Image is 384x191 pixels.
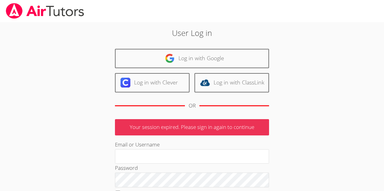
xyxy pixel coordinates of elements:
[189,101,196,110] div: OR
[121,78,130,88] img: clever-logo-6eab21bc6e7a338710f1a6ff85c0baf02591cd810cc4098c63d3a4b26e2feb20.svg
[115,164,138,171] label: Password
[165,53,175,63] img: google-logo-50288ca7cdecda66e5e0955fdab243c47b7ad437acaf1139b6f446037453330a.svg
[194,73,269,92] a: Log in with ClassLink
[115,141,160,148] label: Email or Username
[115,119,269,135] p: Your session expired. Please sign in again to continue
[115,49,269,68] a: Log in with Google
[88,27,296,39] h2: User Log in
[5,3,85,19] img: airtutors_banner-c4298cdbf04f3fff15de1276eac7730deb9818008684d7c2e4769d2f7ddbe033.png
[115,73,190,92] a: Log in with Clever
[200,78,210,88] img: classlink-logo-d6bb404cc1216ec64c9a2012d9dc4662098be43eaf13dc465df04b49fa7ab582.svg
